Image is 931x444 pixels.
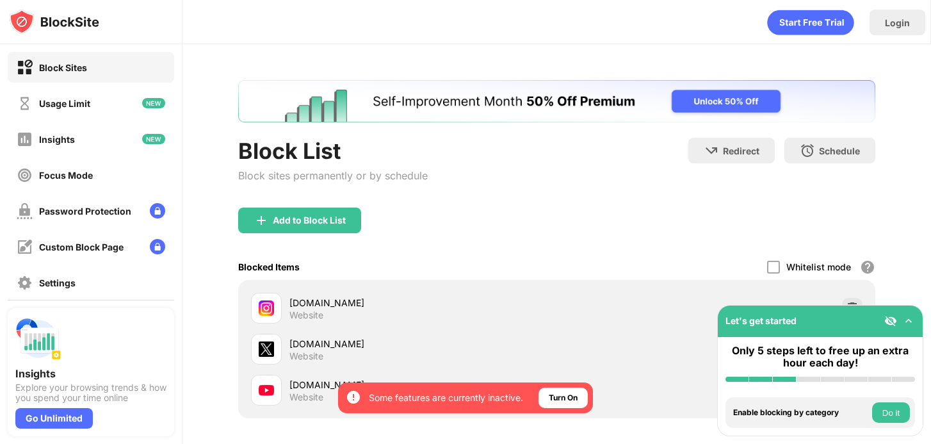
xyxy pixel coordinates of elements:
[9,9,99,35] img: logo-blocksite.svg
[142,134,165,144] img: new-icon.svg
[39,277,76,288] div: Settings
[15,382,166,403] div: Explore your browsing trends & how you spend your time online
[238,261,300,272] div: Blocked Items
[17,60,33,76] img: block-on.svg
[723,145,759,156] div: Redirect
[17,95,33,111] img: time-usage-off.svg
[369,391,523,404] div: Some features are currently inactive.
[39,170,93,181] div: Focus Mode
[39,62,87,73] div: Block Sites
[15,316,61,362] img: push-insights.svg
[15,367,166,380] div: Insights
[259,382,274,398] img: favicons
[259,341,274,357] img: favicons
[39,242,124,252] div: Custom Block Page
[289,391,323,403] div: Website
[150,203,165,218] img: lock-menu.svg
[17,239,33,255] img: customize-block-page-off.svg
[17,275,33,291] img: settings-off.svg
[786,261,851,272] div: Whitelist mode
[289,378,556,391] div: [DOMAIN_NAME]
[150,239,165,254] img: lock-menu.svg
[39,206,131,217] div: Password Protection
[289,350,323,362] div: Website
[733,408,869,417] div: Enable blocking by category
[885,17,910,28] div: Login
[902,315,915,327] img: omni-setup-toggle.svg
[259,300,274,316] img: favicons
[289,309,323,321] div: Website
[273,215,346,226] div: Add to Block List
[17,131,33,147] img: insights-off.svg
[549,391,578,404] div: Turn On
[289,337,556,350] div: [DOMAIN_NAME]
[725,345,915,369] div: Only 5 steps left to free up an extra hour each day!
[142,98,165,108] img: new-icon.svg
[39,98,90,109] div: Usage Limit
[725,315,797,326] div: Let's get started
[238,138,428,164] div: Block List
[289,296,556,309] div: [DOMAIN_NAME]
[238,80,875,122] iframe: Banner
[15,408,93,429] div: Go Unlimited
[884,315,897,327] img: eye-not-visible.svg
[819,145,860,156] div: Schedule
[17,203,33,219] img: password-protection-off.svg
[39,134,75,145] div: Insights
[17,167,33,183] img: focus-off.svg
[346,390,361,405] img: error-circle-white.svg
[238,169,428,182] div: Block sites permanently or by schedule
[872,402,910,423] button: Do it
[767,10,854,35] div: animation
